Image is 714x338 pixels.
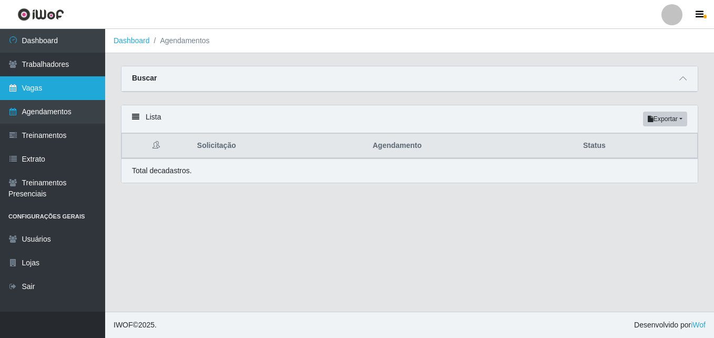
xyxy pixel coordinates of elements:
span: IWOF [114,321,133,329]
img: CoreUI Logo [17,8,64,21]
div: Lista [121,105,698,133]
nav: breadcrumb [105,29,714,53]
button: Exportar [643,112,687,126]
p: Total de cadastros. [132,165,192,176]
th: Solicitação [191,134,366,158]
a: iWof [691,321,706,329]
li: Agendamentos [150,35,210,46]
span: © 2025 . [114,320,157,331]
a: Dashboard [114,36,150,45]
th: Status [577,134,698,158]
th: Agendamento [366,134,577,158]
strong: Buscar [132,74,157,82]
span: Desenvolvido por [634,320,706,331]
